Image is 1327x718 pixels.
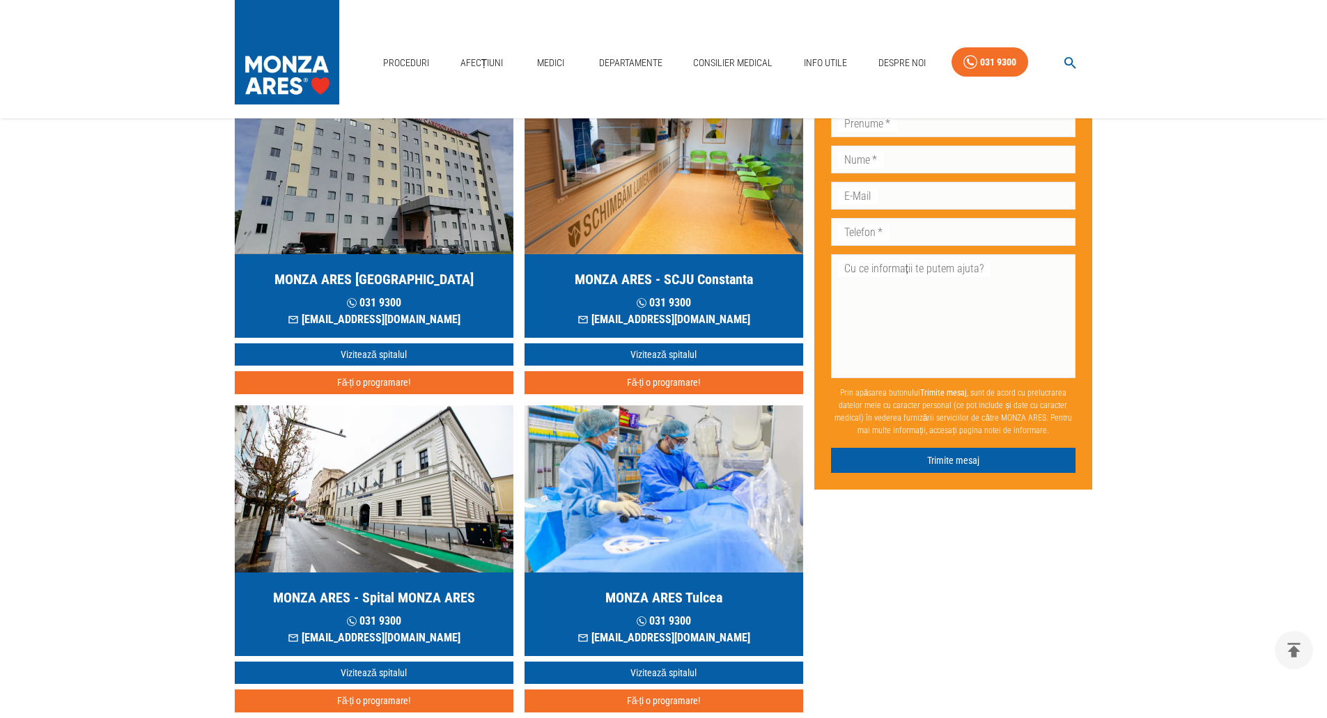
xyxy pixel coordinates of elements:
[577,311,750,328] p: [EMAIL_ADDRESS][DOMAIN_NAME]
[525,87,803,254] img: MONZA ARES Constanta
[378,49,435,77] a: Proceduri
[235,343,513,366] a: Vizitează spitalul
[831,381,1076,442] p: Prin apăsarea butonului , sunt de acord cu prelucrarea datelor mele cu caracter personal (ce pot ...
[688,49,778,77] a: Consilier Medical
[235,405,513,656] a: MONZA ARES - Spital MONZA ARES 031 9300[EMAIL_ADDRESS][DOMAIN_NAME]
[525,405,803,572] img: MONZA ARES Tulcea
[873,49,931,77] a: Despre Noi
[980,54,1016,71] div: 031 9300
[593,49,668,77] a: Departamente
[525,405,803,656] a: MONZA ARES Tulcea 031 9300[EMAIL_ADDRESS][DOMAIN_NAME]
[577,613,750,630] p: 031 9300
[235,87,513,254] img: MONZA ARES Bucuresti
[288,613,460,630] p: 031 9300
[525,689,803,712] button: Fă-ți o programare!
[529,49,573,77] a: Medici
[577,630,750,646] p: [EMAIL_ADDRESS][DOMAIN_NAME]
[920,388,967,398] b: Trimite mesaj
[455,49,509,77] a: Afecțiuni
[798,49,853,77] a: Info Utile
[274,270,474,289] h5: MONZA ARES [GEOGRAPHIC_DATA]
[235,371,513,394] button: Fă-ți o programare!
[288,311,460,328] p: [EMAIL_ADDRESS][DOMAIN_NAME]
[235,405,513,572] img: MONZA ARES Cluj-Napoca
[525,87,803,338] a: MONZA ARES - SCJU Constanta 031 9300[EMAIL_ADDRESS][DOMAIN_NAME]
[575,270,753,289] h5: MONZA ARES - SCJU Constanta
[235,87,513,338] a: MONZA ARES [GEOGRAPHIC_DATA] 031 9300[EMAIL_ADDRESS][DOMAIN_NAME]
[952,47,1028,77] a: 031 9300
[235,689,513,712] button: Fă-ți o programare!
[273,588,475,607] h5: MONZA ARES - Spital MONZA ARES
[525,343,803,366] a: Vizitează spitalul
[1275,631,1313,669] button: delete
[235,662,513,685] a: Vizitează spitalul
[525,662,803,685] a: Vizitează spitalul
[831,448,1076,474] button: Trimite mesaj
[525,371,803,394] button: Fă-ți o programare!
[605,588,722,607] h5: MONZA ARES Tulcea
[577,295,750,311] p: 031 9300
[288,295,460,311] p: 031 9300
[288,630,460,646] p: [EMAIL_ADDRESS][DOMAIN_NAME]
